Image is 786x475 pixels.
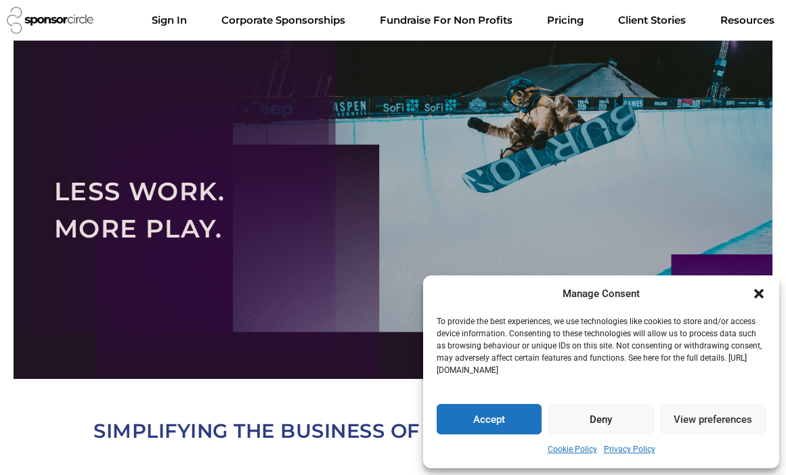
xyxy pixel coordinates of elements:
[661,404,766,434] button: View preferences
[20,414,766,447] h2: SIMPLIFYING THE BUSINESS OF EVENTS & SPORTS TEAMS
[709,7,785,34] a: Resources
[563,286,640,302] div: Manage Consent
[607,7,697,34] a: Client Stories
[548,441,597,458] a: Cookie Policy
[369,7,523,34] a: Fundraise For Non ProfitsMenu Toggle
[536,7,594,34] a: Pricing
[141,7,198,34] a: Sign In
[437,404,542,434] button: Accept
[604,441,655,458] a: Privacy Policy
[7,7,93,34] img: Sponsor Circle logo
[211,7,356,34] a: Corporate SponsorshipsMenu Toggle
[752,287,766,300] div: Close dialogue
[437,315,764,376] p: To provide the best experiences, we use technologies like cookies to store and/or access device i...
[141,7,785,34] nav: Menu
[548,404,653,434] button: Deny
[54,173,732,248] h2: LESS WORK. MORE PLAY.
